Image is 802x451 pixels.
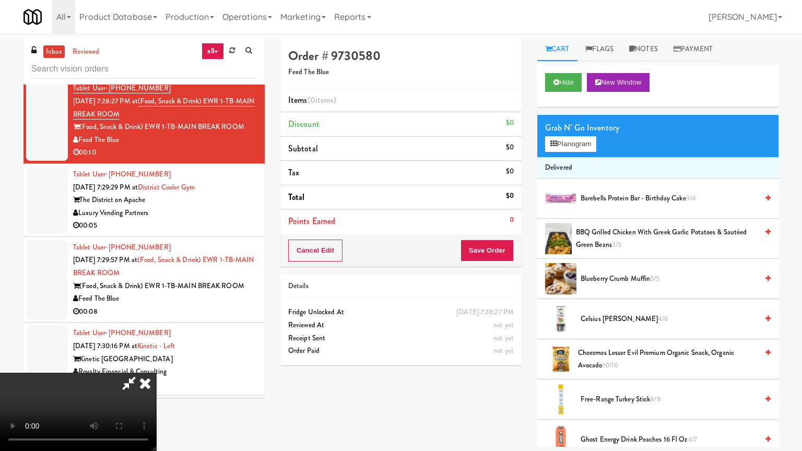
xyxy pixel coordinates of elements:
span: [DATE] 7:30:16 PM at [73,341,137,351]
div: Reviewed At [288,319,514,332]
span: 3/4 [686,193,696,203]
span: Ghost Energy Drink Peaches 16 fl oz [581,433,758,446]
span: 4/6 [658,314,668,324]
span: [DATE] 7:28:27 PM at [73,96,138,106]
a: Tablet User· [PHONE_NUMBER] [73,169,171,179]
div: Luxury Vending Partners [73,207,257,220]
div: Royalty Financial & Consulting [73,365,257,378]
div: Barebells Protein Bar - Birthday Cake3/4 [576,192,771,205]
li: Tablet User· [PHONE_NUMBER][DATE] 7:29:29 PM atDistrict Cooler GymThe District on ApacheLuxury Ve... [23,164,265,237]
span: · [PHONE_NUMBER] [105,328,171,338]
span: 10/10 [603,360,619,370]
a: (Food, Snack & Drink) EWR 1-TB-MAIN BREAK ROOM [73,255,254,278]
button: Planogram [545,136,596,152]
h4: Order # 9730580 [288,49,514,63]
li: Tablet User· [PHONE_NUMBER][DATE] 7:28:27 PM at(Food, Snack & Drink) EWR 1-TB-MAIN BREAK ROOM(Foo... [23,78,265,164]
li: Tablet User· [PHONE_NUMBER][DATE] 7:30:16 PM atKinetic - LeftKinetic [GEOGRAPHIC_DATA]Royalty Fin... [23,323,265,396]
div: 00:08 [73,305,257,318]
span: 8/8 [650,394,661,404]
a: Cart [537,38,577,61]
div: Feed The Blue [73,292,257,305]
div: $0 [506,116,514,129]
span: · [PHONE_NUMBER] [105,83,171,93]
div: 00:05 [73,219,257,232]
span: Tax [288,167,299,179]
span: [DATE] 7:29:57 PM at [73,255,137,265]
div: Fridge Unlocked At [288,306,514,319]
span: · [PHONE_NUMBER] [105,169,171,179]
span: 4/7 [688,434,697,444]
button: New Window [587,73,650,92]
div: $0 [506,189,514,203]
span: Barebells Protein Bar - Birthday Cake [581,192,758,205]
a: Tablet User· [PHONE_NUMBER] [73,242,171,252]
div: Free-Range Turkey Stick8/8 [576,393,771,406]
span: not yet [493,320,514,330]
span: 5/5 [650,274,659,283]
div: Details [288,280,514,293]
a: Notes [621,38,666,61]
button: Cancel Edit [288,240,343,262]
span: Points Earned [288,215,335,227]
span: Free-Range Turkey Stick [581,393,758,406]
h5: Feed The Blue [288,68,514,76]
li: Tablet User· [PHONE_NUMBER][DATE] 7:29:57 PM at(Food, Snack & Drink) EWR 1-TB-MAIN BREAK ROOM(Foo... [23,237,265,323]
div: Feed The Blue [73,134,257,147]
div: $0 [506,141,514,154]
span: Discount [288,118,320,130]
span: · [PHONE_NUMBER] [105,242,171,252]
img: Micromart [23,8,42,26]
div: 0 [510,213,514,227]
ng-pluralize: items [315,94,334,106]
div: Order Paid [288,345,514,358]
div: BBQ Grilled Chicken with Greek Garlic Potatoes & Sautéed Green Beans3/3 [572,226,771,252]
div: Ghost Energy Drink Peaches 16 fl oz4/7 [576,433,771,446]
div: Celsius [PERSON_NAME]4/6 [576,313,771,326]
div: (Food, Snack & Drink) EWR 1-TB-MAIN BREAK ROOM [73,121,257,134]
a: Kinetic - Left [137,341,175,351]
div: The District on Apache [73,194,257,207]
button: Save Order [461,240,514,262]
span: Total [288,191,305,203]
div: (Food, Snack & Drink) EWR 1-TB-MAIN BREAK ROOM [73,280,257,293]
span: BBQ Grilled Chicken with Greek Garlic Potatoes & Sautéed Green Beans [576,226,758,252]
span: Subtotal [288,143,318,155]
div: Kinetic [GEOGRAPHIC_DATA] [73,353,257,366]
span: not yet [493,346,514,355]
span: not yet [493,333,514,343]
span: 3/3 [612,240,621,250]
a: District Cooler Gym [138,182,195,192]
a: Flags [577,38,622,61]
span: (0 ) [308,94,337,106]
a: all [202,43,223,60]
a: Tablet User· [PHONE_NUMBER] [73,328,171,338]
a: Payment [666,38,721,61]
div: $0 [506,165,514,178]
div: Receipt Sent [288,332,514,345]
input: Search vision orders [31,60,257,79]
li: Delivered [537,157,779,179]
div: [DATE] 7:28:27 PM [456,306,514,319]
span: Celsius [PERSON_NAME] [581,313,758,326]
span: Items [288,94,336,106]
span: Cheezmos Lesser Evil Premium Organic Snack, Organic Avocado [578,347,758,372]
div: Blueberry Crumb Muffin5/5 [576,272,771,286]
div: Cheezmos Lesser Evil Premium Organic Snack, Organic Avocado10/10 [574,347,771,372]
a: Tablet User· [PHONE_NUMBER] [73,83,171,93]
div: 00:15 [73,378,257,391]
div: 00:10 [73,146,257,159]
a: reviewed [70,45,102,58]
span: [DATE] 7:29:29 PM at [73,182,138,192]
a: inbox [43,45,65,58]
div: Grab N' Go Inventory [545,120,771,136]
a: (Food, Snack & Drink) EWR 1-TB-MAIN BREAK ROOM [73,96,255,120]
span: Blueberry Crumb Muffin [581,272,758,286]
button: Hide [545,73,582,92]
